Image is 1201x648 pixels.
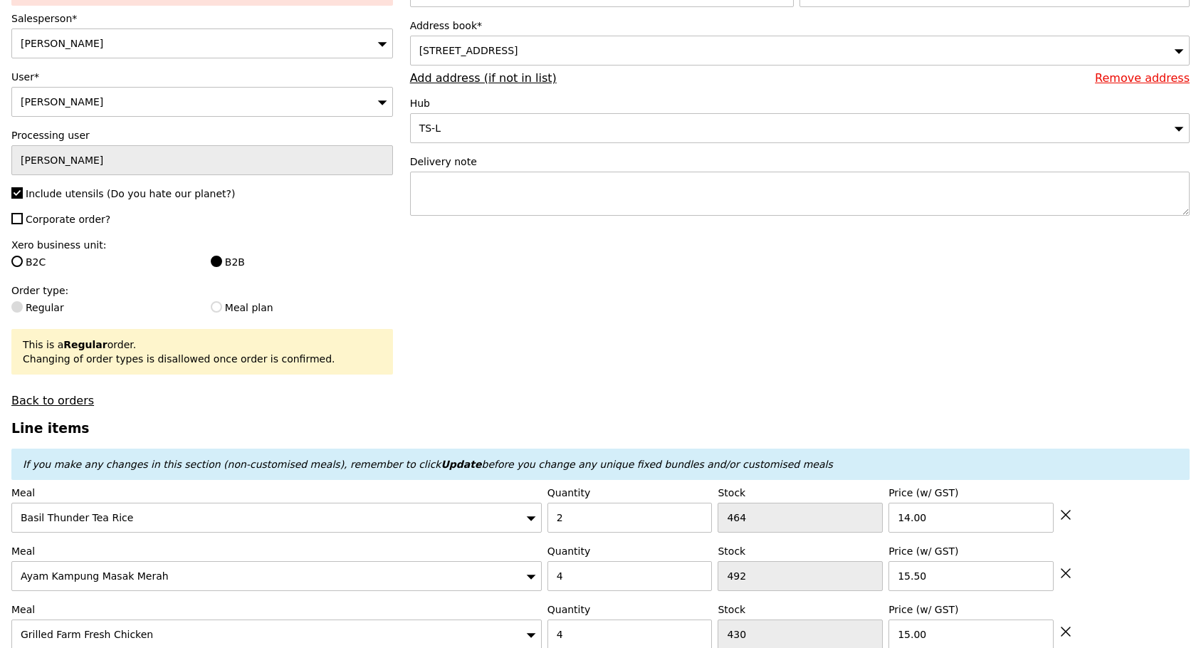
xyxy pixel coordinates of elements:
span: [STREET_ADDRESS] [419,45,518,56]
label: Quantity [547,544,713,558]
label: Xero business unit: [11,238,393,252]
label: Meal [11,602,542,617]
span: [PERSON_NAME] [21,96,103,108]
input: B2B [211,256,222,267]
label: Quantity [547,602,713,617]
label: Delivery note [410,155,1190,169]
span: Corporate order? [26,214,110,225]
label: Quantity [547,486,713,500]
em: If you make any changes in this section (non-customised meals), remember to click before you chan... [23,459,833,470]
label: Price (w/ GST) [888,544,1054,558]
a: Back to orders [11,394,94,407]
label: Regular [11,301,194,315]
span: Basil Thunder Tea Rice [21,512,133,523]
span: Ayam Kampung Masak Merah [21,570,169,582]
span: [PERSON_NAME] [21,38,103,49]
input: Regular [11,301,23,313]
label: Meal [11,486,542,500]
b: Regular [63,339,107,350]
label: Stock [718,602,883,617]
label: User* [11,70,393,84]
div: This is a order. Changing of order types is disallowed once order is confirmed. [23,338,382,366]
a: Remove address [1095,71,1190,85]
label: Hub [410,96,1190,110]
h3: Line items [11,421,1190,436]
label: B2B [211,255,393,269]
span: Include utensils (Do you hate our planet?) [26,188,235,199]
a: Add address (if not in list) [410,71,557,85]
span: TS-L [419,122,441,134]
label: Meal plan [211,301,393,315]
input: Meal plan [211,301,222,313]
label: Price (w/ GST) [888,602,1054,617]
label: Meal [11,544,542,558]
label: Stock [718,544,883,558]
label: Processing user [11,128,393,142]
label: B2C [11,255,194,269]
input: B2C [11,256,23,267]
span: Grilled Farm Fresh Chicken [21,629,153,640]
label: Stock [718,486,883,500]
b: Update [441,459,481,470]
label: Salesperson* [11,11,393,26]
input: Include utensils (Do you hate our planet?) [11,187,23,199]
label: Order type: [11,283,393,298]
input: Corporate order? [11,213,23,224]
label: Price (w/ GST) [888,486,1054,500]
label: Address book* [410,19,1190,33]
